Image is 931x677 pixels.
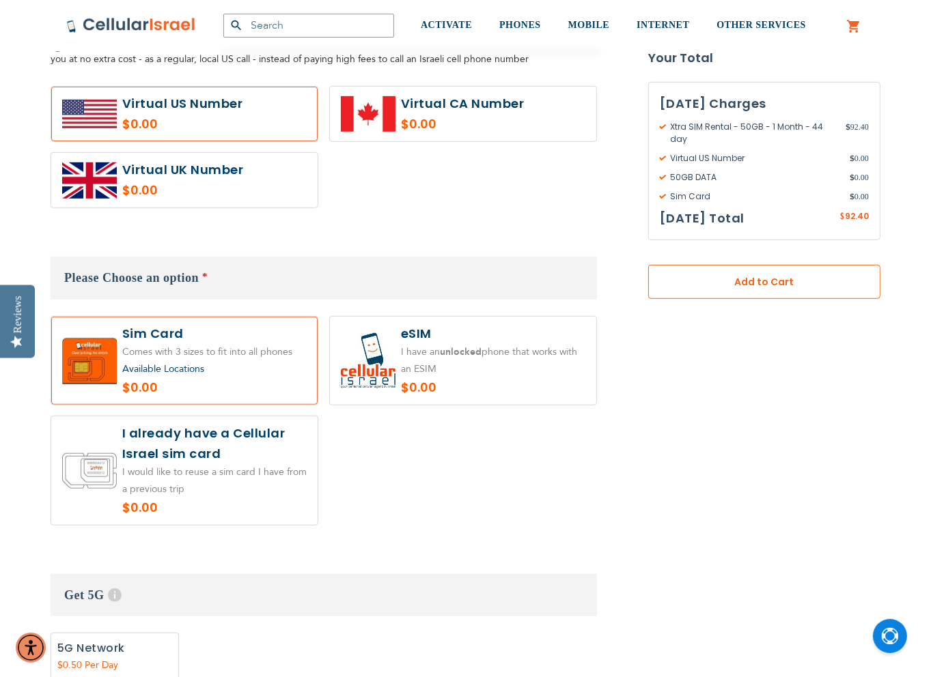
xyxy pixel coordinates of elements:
[850,152,854,164] span: $
[64,271,199,285] span: Please Choose an option
[850,190,854,203] span: $
[839,211,845,223] span: $
[717,20,806,30] span: OTHER SERVICES
[660,190,850,203] span: Sim Card
[16,633,46,663] div: Accessibility Menu
[660,93,869,114] h3: [DATE] Charges
[648,265,880,299] button: Add to Cart
[122,362,204,375] a: Available Locations
[660,152,850,164] span: Virtual US Number
[850,152,869,164] span: 0.00
[660,208,745,229] h3: [DATE] Total
[693,275,835,289] span: Add to Cart
[499,20,541,30] span: PHONES
[660,171,850,184] span: 50GB DATA
[51,574,597,616] h3: Get 5G
[421,20,472,30] span: ACTIVATE
[51,40,595,66] span: A local number with INCOMING calls and sms, that comes to your Israeli cellphone. Friends and fam...
[66,17,196,33] img: Cellular Israel Logo
[12,296,24,333] div: Reviews
[845,210,869,222] span: 92.40
[660,121,846,145] span: Xtra SIM Rental - 50GB - 1 Month - 44 day
[846,121,850,133] span: $
[568,20,610,30] span: MOBILE
[850,171,854,184] span: $
[850,190,869,203] span: 0.00
[223,14,394,38] input: Search
[637,20,689,30] span: INTERNET
[850,171,869,184] span: 0.00
[648,48,880,68] strong: Your Total
[846,121,869,145] span: 92.40
[108,588,122,602] span: Help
